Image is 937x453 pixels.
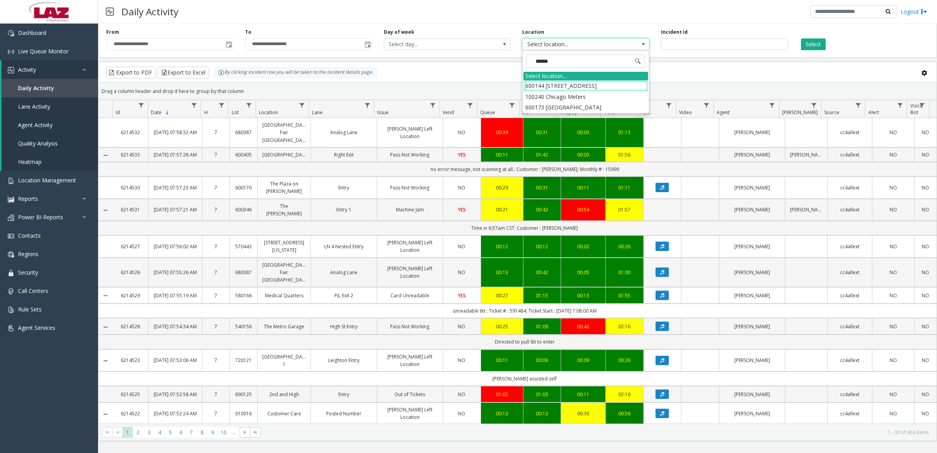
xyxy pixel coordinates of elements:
[486,129,518,136] div: 00:39
[296,100,307,111] a: Location Filter Menu
[98,324,113,330] a: Collapse Details
[117,292,143,299] a: 6214529
[262,410,306,417] a: Customer Care
[262,323,306,330] a: The Metro Garage
[382,292,438,299] a: Card Unreadable
[458,269,465,276] span: NO
[153,151,197,158] a: [DATE] 07:57:28 AM
[106,67,156,78] button: Export to PDF
[877,269,910,276] a: NO
[207,243,225,250] a: 7
[234,206,252,213] a: 600346
[316,206,372,213] a: Entry 1
[207,323,225,330] a: 7
[8,288,14,295] img: 'icon'
[486,357,518,364] a: 00:11
[153,206,197,213] a: [DATE] 07:57:21 AM
[566,357,601,364] a: 00:09
[610,129,639,136] a: 01:13
[528,243,556,250] div: 00:12
[832,357,867,364] a: cc4allext
[877,391,910,398] a: NO
[113,162,937,176] td: no error message, not scanning at all.; Customer : [PERSON_NAME]; Monthly # : 15999
[153,357,197,364] a: [DATE] 07:53:06 AM
[316,410,372,417] a: Posted Number
[18,121,53,129] span: Agent Activity
[486,391,518,398] div: 01:02
[153,391,197,398] a: [DATE] 07:52:58 AM
[610,292,639,299] div: 01:55
[234,151,252,158] a: 600405
[18,287,48,295] span: Call Centers
[448,410,476,417] a: NO
[486,243,518,250] a: 00:12
[566,323,601,330] a: 00:42
[316,243,372,250] a: LN 4 Nested Entry
[724,129,780,136] a: [PERSON_NAME]
[18,140,58,147] span: Quality Analysis
[262,180,306,195] a: The Plaza on [PERSON_NAME]
[448,151,476,158] a: YES
[528,269,556,276] a: 00:42
[724,391,780,398] a: [PERSON_NAME]
[382,125,438,140] a: [PERSON_NAME] Left Location
[98,152,113,158] a: Collapse Details
[2,116,98,134] a: Agent Activity
[528,323,556,330] a: 01:09
[18,29,46,36] span: Dashboard
[528,184,556,191] div: 00:31
[528,292,556,299] a: 01:15
[832,129,867,136] a: cc4allext
[832,206,867,213] a: cc4allext
[809,100,819,111] a: Parker Filter Menu
[566,206,601,213] a: 00:54
[566,243,601,250] div: 00:02
[610,206,639,213] div: 01:57
[8,325,14,331] img: 'icon'
[382,353,438,368] a: [PERSON_NAME] Left Location
[382,323,438,330] a: Pass Not Working
[234,243,252,250] a: 570443
[919,184,932,191] a: NO
[877,357,910,364] a: NO
[316,357,372,364] a: Leighton Entry
[877,206,910,213] a: NO
[832,323,867,330] a: cc4allext
[363,39,372,50] span: Toggle popup
[382,406,438,421] a: [PERSON_NAME] Left Location
[117,243,143,250] a: 6214527
[664,100,674,111] a: Rec. Filter Menu
[316,269,372,276] a: Analog Lane
[448,357,476,364] a: NO
[234,269,252,276] a: 680387
[832,184,867,191] a: cc4allext
[458,243,465,250] span: NO
[458,184,465,191] span: NO
[523,80,648,91] li: 600144 [STREET_ADDRESS]
[448,206,476,213] a: YES
[234,323,252,330] a: 540156
[610,151,639,158] a: 01:56
[566,292,601,299] a: 00:13
[486,323,518,330] a: 00:25
[18,103,50,110] span: Lane Activity
[117,269,143,276] a: 6214526
[117,129,143,136] a: 6214532
[458,151,466,158] span: YES
[528,129,556,136] div: 00:31
[18,250,38,258] span: Regions
[528,391,556,398] a: 01:03
[18,84,54,92] span: Daily Activity
[610,323,639,330] a: 02:16
[382,265,438,280] a: [PERSON_NAME] Left Location
[701,100,712,111] a: Video Filter Menu
[207,357,225,364] a: 7
[262,202,306,217] a: The [PERSON_NAME]
[919,243,932,250] a: NO
[610,269,639,276] a: 01:00
[117,206,143,213] a: 6214531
